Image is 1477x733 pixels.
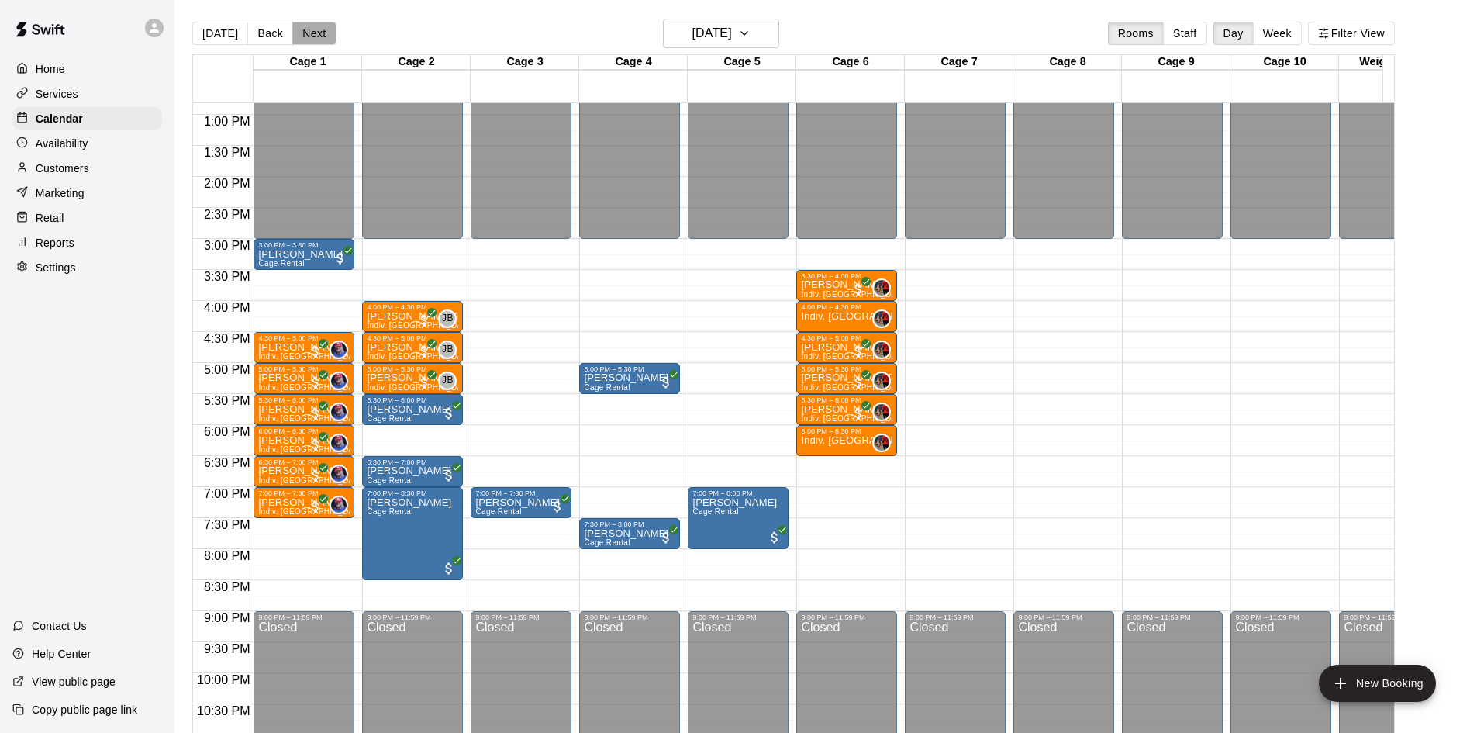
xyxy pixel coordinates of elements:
div: 6:00 PM – 6:30 PM: Lincoln Bender [254,425,354,456]
span: 9:30 PM [200,642,254,655]
span: Indiv. [GEOGRAPHIC_DATA] [801,383,908,392]
span: 10:00 PM [193,673,254,686]
span: 4:00 PM [200,301,254,314]
div: 4:00 PM – 4:30 PM: Indiv. Lesson [796,301,897,332]
span: James Beirne [444,372,457,390]
span: JB [442,342,454,358]
div: Jeramy Allerdissen [872,278,891,297]
div: 7:00 PM – 8:30 PM [367,489,458,497]
div: 5:00 PM – 5:30 PM: Stephanie Lee [254,363,354,394]
div: Jacob Abraham [330,434,348,452]
div: 4:00 PM – 4:30 PM: Indiv. Lesson [362,301,463,332]
button: Staff [1163,22,1207,45]
div: 9:00 PM – 11:59 PM [1018,614,1109,621]
div: 7:00 PM – 8:00 PM: Cody Michael [688,487,789,549]
p: View public page [32,674,116,690]
span: Indiv. [GEOGRAPHIC_DATA] [367,352,474,361]
div: 4:00 PM – 4:30 PM [367,303,458,311]
span: Jeramy Allerdissen [878,434,891,452]
div: 7:00 PM – 7:30 PM: Betsy Sinclair [471,487,571,518]
img: Jacob Abraham [331,373,347,389]
span: Indiv. [GEOGRAPHIC_DATA] [258,445,365,454]
span: 10:30 PM [193,704,254,717]
span: All customers have paid [851,375,866,390]
span: All customers have paid [416,344,432,359]
div: 3:30 PM – 4:00 PM [801,272,892,280]
span: James Beirne [444,341,457,359]
div: 3:00 PM – 3:30 PM [258,241,350,249]
span: 4:30 PM [200,332,254,345]
div: 9:00 PM – 11:59 PM [258,614,350,621]
p: Home [36,61,65,77]
span: Cage Rental [584,383,630,392]
span: Cage Rental [367,414,412,423]
div: 7:30 PM – 8:00 PM: Cage Rental [579,518,680,549]
div: 4:00 PM – 4:30 PM [801,303,892,311]
p: Contact Us [32,618,87,634]
span: Indiv. [GEOGRAPHIC_DATA] [801,352,908,361]
span: Cage Rental [367,476,412,485]
span: Indiv. [GEOGRAPHIC_DATA] [258,383,365,392]
span: 2:30 PM [200,208,254,221]
span: JB [442,373,454,389]
div: 6:30 PM – 7:00 PM: Owen Schwab [254,456,354,487]
div: Jeramy Allerdissen [872,341,891,359]
img: Jeramy Allerdissen [874,311,889,327]
div: 5:00 PM – 5:30 PM: Lincoln Helfer [362,363,463,394]
div: 9:00 PM – 11:59 PM [475,614,567,621]
span: 2:00 PM [200,177,254,190]
span: All customers have paid [308,499,323,514]
div: 6:30 PM – 7:00 PM: Betsy Sinclair [362,456,463,487]
div: 5:30 PM – 6:00 PM: mark mower [362,394,463,425]
div: 7:00 PM – 7:30 PM: Elliott Johnson [254,487,354,518]
div: 5:30 PM – 6:00 PM: John Forkan [254,394,354,425]
div: Reports [12,231,162,254]
span: Jacob Abraham [336,496,348,514]
div: James Beirne [438,372,457,390]
span: All customers have paid [441,406,457,421]
span: 1:00 PM [200,115,254,128]
span: All customers have paid [658,530,674,545]
div: 5:30 PM – 6:00 PM: Gabe Conaty [796,394,897,425]
div: 4:30 PM – 5:00 PM: Indiv. Lesson [796,332,897,363]
div: 9:00 PM – 11:59 PM [1127,614,1218,621]
div: Cage 2 [362,55,471,70]
span: 8:00 PM [200,549,254,562]
div: 4:30 PM – 5:00 PM [367,334,458,342]
a: Home [12,57,162,81]
span: Jacob Abraham [336,341,348,359]
div: 5:30 PM – 6:00 PM [258,396,350,404]
span: Cage Rental [692,507,738,516]
div: 4:30 PM – 5:00 PM: Max McManama [254,332,354,363]
div: 4:30 PM – 5:00 PM [801,334,892,342]
div: 5:00 PM – 5:30 PM [367,365,458,373]
span: Cage Rental [584,538,630,547]
a: Availability [12,132,162,155]
span: Jacob Abraham [336,434,348,452]
a: Settings [12,256,162,279]
img: Jeramy Allerdissen [874,373,889,389]
span: All customers have paid [333,251,348,266]
div: 9:00 PM – 11:59 PM [801,614,892,621]
div: 6:00 PM – 6:30 PM: Indiv. Lesson [796,425,897,456]
a: Marketing [12,182,162,205]
span: Jeramy Allerdissen [878,403,891,421]
div: Cage 6 [796,55,905,70]
span: Cage Rental [475,507,521,516]
button: Back [247,22,293,45]
span: JB [442,311,454,327]
span: 5:30 PM [200,394,254,407]
span: Indiv. [GEOGRAPHIC_DATA] [258,352,365,361]
div: 6:00 PM – 6:30 PM [258,427,350,435]
span: Jeramy Allerdissen [878,372,891,390]
span: All customers have paid [851,406,866,421]
span: Indiv. [GEOGRAPHIC_DATA] [801,414,908,423]
span: James Beirne [444,309,457,328]
div: 7:00 PM – 7:30 PM [258,489,350,497]
div: Cage 5 [688,55,796,70]
span: Jeramy Allerdissen [878,309,891,328]
div: 9:00 PM – 11:59 PM [1235,614,1327,621]
div: Jeramy Allerdissen [872,434,891,452]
